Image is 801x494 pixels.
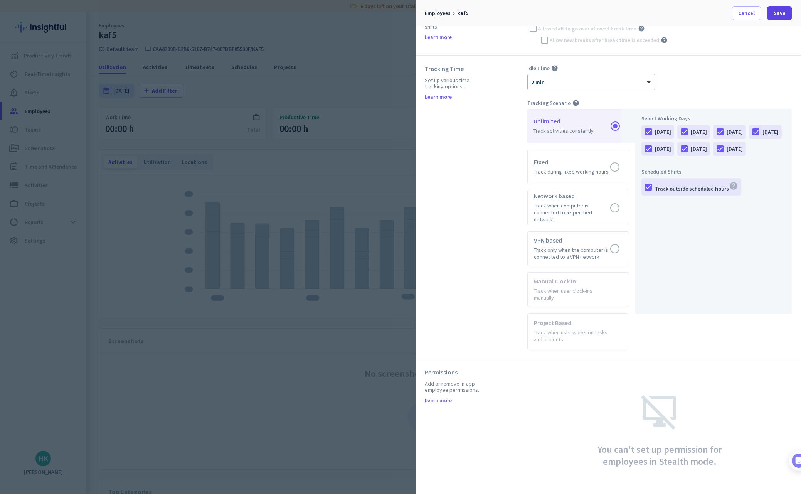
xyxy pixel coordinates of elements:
[727,145,743,153] div: [DATE]
[655,128,671,136] div: [DATE]
[638,25,645,32] i: help
[527,231,629,266] app-radio-card: VPN based
[732,6,761,20] button: Cancel
[527,150,629,184] app-radio-card: Fixed
[527,313,629,349] app-radio-card: Project Based
[425,77,489,89] div: Set up various time tracking options.
[425,368,489,376] div: Permissions
[729,181,738,191] i: help
[551,65,558,72] i: help
[661,37,668,44] i: help
[527,272,629,307] app-radio-card: Manual Clock In
[425,94,452,99] a: Learn more
[641,393,678,430] i: desktop_access_disabled
[691,128,707,136] div: [DATE]
[738,9,755,17] span: Cancel
[572,99,579,106] i: help
[451,10,457,17] i: keyboard_arrow_right
[641,115,786,122] div: Select Working Days
[767,6,792,20] button: Save
[425,34,452,40] a: Learn more
[596,443,723,467] span: You can't set up permission for employees in Stealth mode.
[774,9,786,17] span: Save
[655,181,738,192] div: Track outside scheduled hours
[527,109,629,143] app-radio-card: Unlimited
[527,99,571,106] span: Tracking Scenario
[425,398,452,403] a: Learn more
[527,65,550,72] span: Idle Time
[527,191,629,225] app-radio-card: Network based
[655,145,671,153] div: [DATE]
[425,65,489,72] div: Tracking Time
[641,168,786,175] div: Scheduled Shifts
[691,145,707,153] div: [DATE]
[425,10,451,17] span: Employees
[457,10,468,17] span: kaf5
[727,128,743,136] div: [DATE]
[425,381,489,393] div: Add or remove in-app employee permissions.
[762,128,779,136] div: [DATE]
